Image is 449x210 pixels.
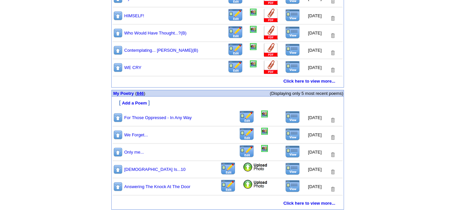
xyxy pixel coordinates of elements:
img: shim.gif [112,85,114,87]
img: Removes this Title [330,117,336,123]
img: Edit this Title [239,128,255,141]
img: Add/Remove Photo [250,26,257,33]
img: Move to top [113,45,123,55]
img: View this Title [285,26,300,39]
font: [DATE] [308,115,322,120]
img: Add/Remove Photo [261,110,268,117]
img: Removes this Title [330,67,336,73]
font: (Displaying only 5 most recent poems) [270,91,343,96]
img: Add Photo [243,179,268,189]
img: Removes this Title [330,186,336,192]
font: [DATE] [308,48,322,53]
a: 846 [137,91,144,96]
img: Move to top [113,130,123,140]
img: Removes this Title [330,15,336,22]
font: [DATE] [308,167,322,172]
span: ( [135,91,137,96]
img: Move to top [113,11,123,21]
img: Edit this Title [228,26,243,39]
img: Add/Remove Photo [261,128,268,135]
a: Add a Poem [122,100,147,105]
img: Add Attachment (PDF or .DOC) [263,9,279,23]
img: Add/Remove Photo [250,9,257,16]
img: Add/Remove Photo [250,43,257,50]
img: Edit this Title [228,43,243,56]
img: View this Title [285,128,300,141]
img: Move to top [113,62,123,73]
a: My Poetry [113,91,134,96]
img: Edit this Title [220,162,236,175]
img: Removes this Title [330,50,336,56]
img: shim.gif [112,97,114,99]
img: shim.gif [112,197,114,199]
img: View this Title [285,145,300,158]
font: [DATE] [308,65,322,70]
img: shim.gif [112,207,114,209]
a: WE CRY [124,65,142,70]
a: Click here to view more... [283,201,335,206]
a: Who Would Have Thought...?(B) [124,31,186,35]
font: ] [148,100,150,105]
font: [DATE] [308,13,322,18]
img: Add Attachment (PDF or .DOC) [263,60,279,75]
img: Removes this Title [330,152,336,158]
img: View this Title [285,43,300,56]
a: Click here to view more... [283,79,335,84]
img: Edit this Title [239,145,255,158]
a: Only me... [124,150,144,155]
font: [DATE] [308,31,322,35]
img: Move to top [113,164,123,175]
img: Move to top [113,147,123,157]
img: Removes this Title [330,134,336,141]
img: Add/Remove Photo [250,60,257,67]
img: Move to top [113,28,123,38]
a: Answering The Knock At The Door [124,184,190,189]
font: [DATE] [308,184,322,189]
img: View this Title [285,163,300,175]
img: View this Title [285,9,300,22]
span: ) [144,91,145,96]
img: Add/Remove Photo [261,145,268,152]
font: [ [119,100,120,105]
img: Move to top [113,112,123,123]
font: [DATE] [308,132,322,137]
img: View this Title [285,61,300,73]
img: Add Photo [243,162,268,172]
a: For Those Oppressed - In Any Way [124,115,192,120]
img: View this Title [285,111,300,123]
img: Move to top [113,181,123,192]
img: Edit this Title [220,179,236,192]
img: Removes this Title [330,169,336,175]
img: shim.gif [226,88,229,90]
font: [DATE] [308,150,322,155]
a: We Forget... [124,132,148,137]
a: Contemplating... [PERSON_NAME](B) [124,48,198,53]
img: Edit this Title [228,60,243,73]
img: Edit this Title [239,110,255,123]
img: Add Attachment (PDF or .DOC) [263,43,279,57]
img: View this Title [285,180,300,192]
img: Removes this Title [330,33,336,39]
a: [DEMOGRAPHIC_DATA] Is...10 [124,167,185,172]
font: Add a Poem [122,101,147,105]
img: Add Attachment (PDF or .DOC) [263,26,279,40]
a: HIMSELF! [124,13,144,18]
img: Edit this Title [228,9,243,22]
img: shim.gif [112,106,114,109]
